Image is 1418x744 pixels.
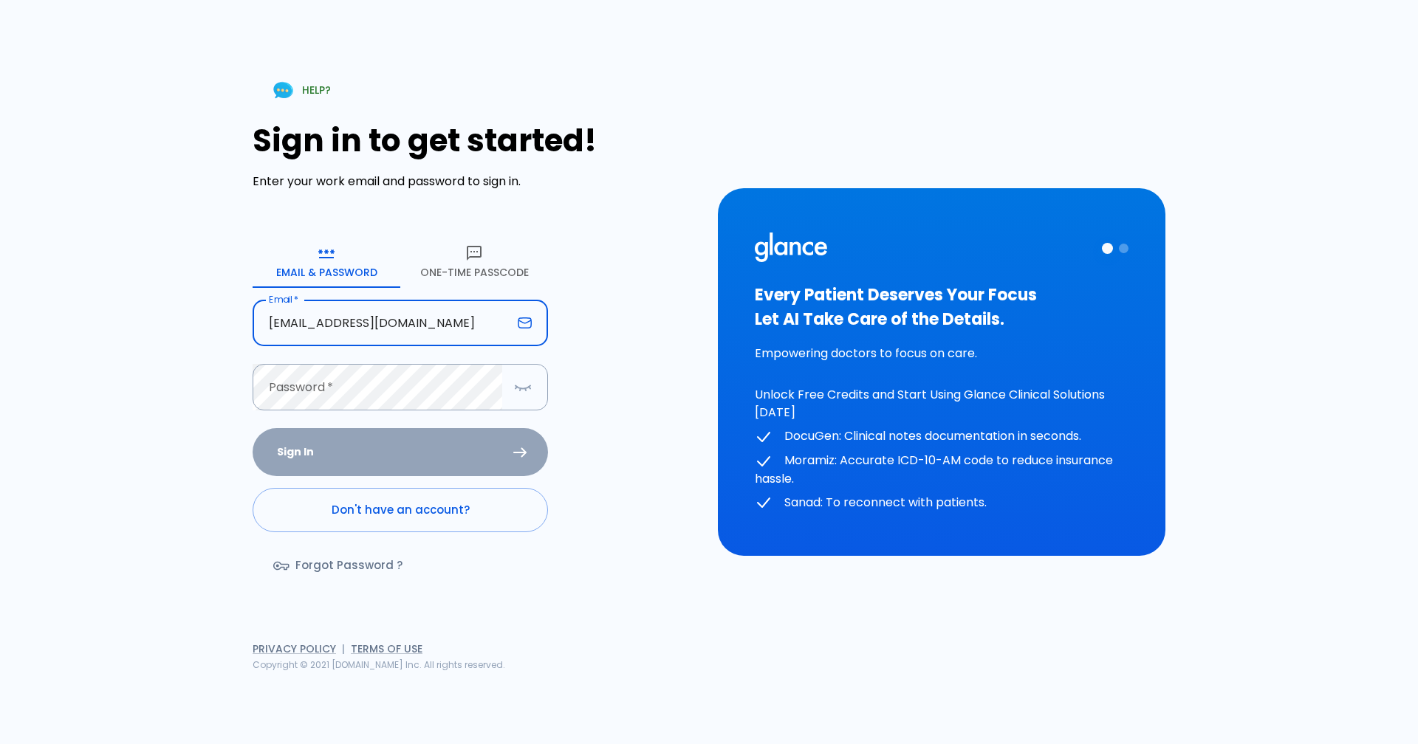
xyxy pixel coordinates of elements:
[253,72,349,109] a: HELP?
[270,77,296,103] img: Chat Support
[253,488,548,532] a: Don't have an account?
[253,300,512,346] input: dr.ahmed@clinic.com
[400,235,548,288] button: One-Time Passcode
[755,345,1128,362] p: Empowering doctors to focus on care.
[253,544,426,587] a: Forgot Password ?
[342,641,345,656] span: |
[253,173,700,190] p: Enter your work email and password to sign in.
[253,658,505,671] span: Copyright © 2021 [DOMAIN_NAME] Inc. All rights reserved.
[269,293,298,306] label: Email
[755,452,1128,488] p: Moramiz: Accurate ICD-10-AM code to reduce insurance hassle.
[755,283,1128,331] h3: Every Patient Deserves Your Focus Let AI Take Care of the Details.
[755,494,1128,512] p: Sanad: To reconnect with patients.
[755,386,1128,421] p: Unlock Free Credits and Start Using Glance Clinical Solutions [DATE]
[253,235,400,288] button: Email & Password
[755,427,1128,446] p: DocuGen: Clinical notes documentation in seconds.
[351,641,422,656] a: Terms of Use
[253,641,336,656] a: Privacy Policy
[253,123,700,159] h1: Sign in to get started!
